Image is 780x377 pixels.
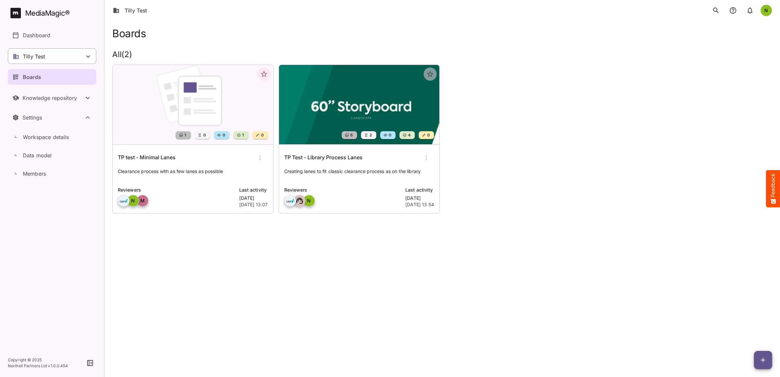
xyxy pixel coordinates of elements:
[239,195,268,201] p: [DATE]
[407,132,411,138] span: 4
[405,201,434,208] p: [DATE] 13.54
[350,132,353,138] span: 6
[284,186,402,194] p: Reviewers
[405,186,434,194] p: Last activity
[8,69,96,85] a: Boards
[222,132,225,138] span: 0
[203,132,206,138] span: 0
[427,132,430,138] span: 0
[184,132,186,138] span: 1
[405,195,434,201] p: [DATE]
[23,133,69,141] p: Workspace details
[8,90,96,106] button: Toggle Knowledge repository
[710,4,723,17] button: search
[113,65,273,144] img: TP test - Minimal Lanes
[23,95,84,101] div: Knowledge repository
[8,110,96,125] button: Toggle Settings
[25,8,70,19] div: MediaMagic ®
[10,8,96,18] a: MediaMagic®
[8,357,68,363] p: Copyright © 2025
[8,129,96,145] a: Workspace details
[23,73,41,81] p: Boards
[112,50,772,59] h2: All ( 2 )
[8,166,96,181] a: Members
[23,31,50,39] p: Dashboard
[8,90,96,106] nav: Knowledge repository
[118,186,235,194] p: Reviewers
[743,4,757,17] button: notifications
[303,195,315,207] div: N
[8,110,96,183] nav: Settings
[760,5,772,16] div: N
[239,201,268,208] p: [DATE] 13.07
[766,170,780,207] button: Feedback
[23,114,84,121] div: Settings
[118,168,268,181] p: Clearance process with as few lanes as possible
[8,148,96,163] a: Data model
[242,132,244,138] span: 1
[23,53,45,60] p: Tilly Test
[388,132,391,138] span: 0
[284,153,363,162] h6: TP Test - Library Process Lanes
[726,4,740,17] button: notifications
[137,195,148,207] div: M
[8,27,96,43] a: Dashboard
[127,195,139,207] div: N
[279,65,440,144] img: TP Test - Library Process Lanes
[284,168,434,181] p: Creating lanes to fit classic clearance process as on the library
[239,186,268,194] p: Last activity
[260,132,264,138] span: 0
[23,151,52,159] p: Data model
[369,132,372,138] span: 2
[23,170,46,178] p: Members
[8,363,68,369] p: Northell Partners Ltd v 1.0.0.454
[118,153,176,162] h6: TP test - Minimal Lanes
[112,27,146,39] h1: Boards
